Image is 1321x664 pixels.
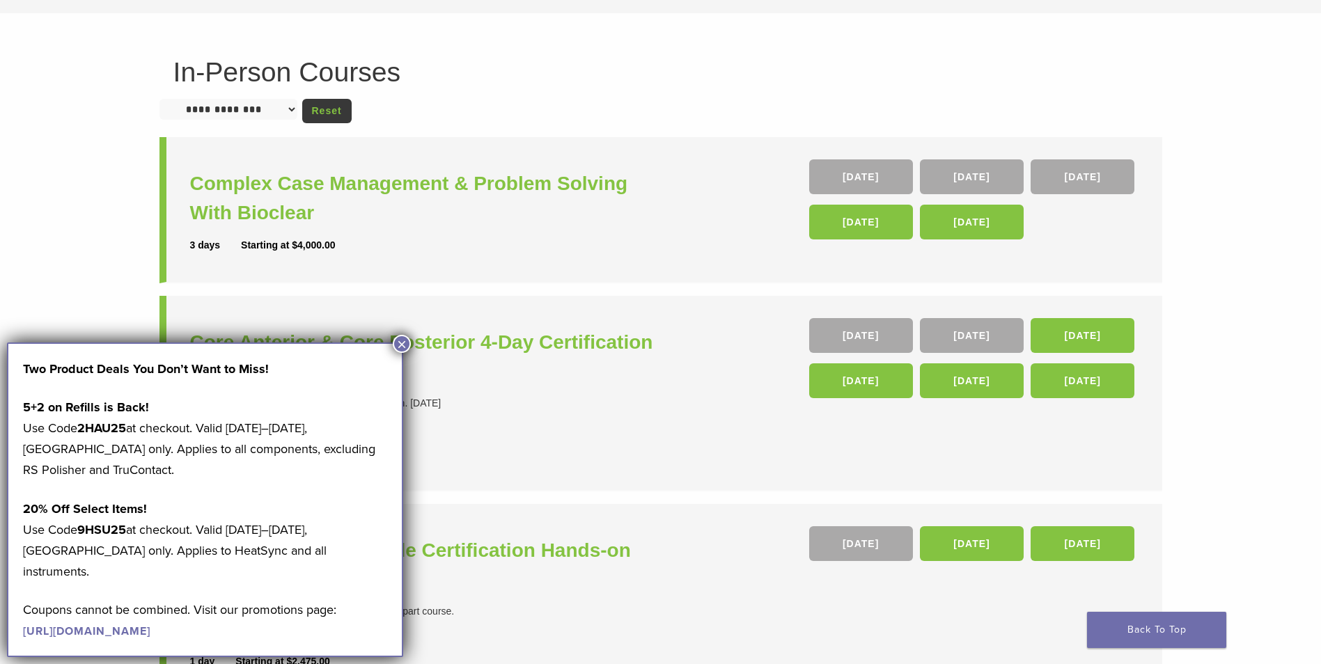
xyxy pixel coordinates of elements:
[190,396,664,411] div: 4-Day Core Anterior & Core Posterior Certification. [DATE]
[77,420,126,436] strong: 2HAU25
[23,361,269,377] strong: Two Product Deals You Don’t Want to Miss!
[809,318,1139,405] div: , , , , ,
[302,99,352,123] a: Reset
[920,526,1024,561] a: [DATE]
[809,526,1139,568] div: , ,
[241,238,335,253] div: Starting at $4,000.00
[190,328,664,386] a: Core Anterior & Core Posterior 4-Day Certification Course
[1031,363,1134,398] a: [DATE]
[23,498,387,582] p: Use Code at checkout. Valid [DATE]–[DATE], [GEOGRAPHIC_DATA] only. Applies to HeatSync and all in...
[920,363,1024,398] a: [DATE]
[77,522,126,537] strong: 9HSU25
[1031,159,1134,194] a: [DATE]
[190,536,664,594] a: In Person Black Triangle Certification Hands-on Course
[393,335,411,353] button: Close
[23,599,387,641] p: Coupons cannot be combined. Visit our promotions page:
[23,624,150,638] a: [URL][DOMAIN_NAME]
[23,400,149,415] strong: 5+2 on Refills is Back!
[1087,612,1226,648] a: Back To Top
[190,169,664,228] a: Complex Case Management & Problem Solving With Bioclear
[809,318,913,353] a: [DATE]
[809,205,913,239] a: [DATE]
[809,526,913,561] a: [DATE]
[190,604,664,619] div: The Black Triangle Certification course is a three-part course.
[190,238,242,253] div: 3 days
[809,159,1139,246] div: , , , ,
[23,397,387,480] p: Use Code at checkout. Valid [DATE]–[DATE], [GEOGRAPHIC_DATA] only. Applies to all components, exc...
[809,159,913,194] a: [DATE]
[920,205,1024,239] a: [DATE]
[920,318,1024,353] a: [DATE]
[173,58,1148,86] h1: In-Person Courses
[920,159,1024,194] a: [DATE]
[23,501,147,516] strong: 20% Off Select Items!
[809,363,913,398] a: [DATE]
[1031,526,1134,561] a: [DATE]
[1031,318,1134,353] a: [DATE]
